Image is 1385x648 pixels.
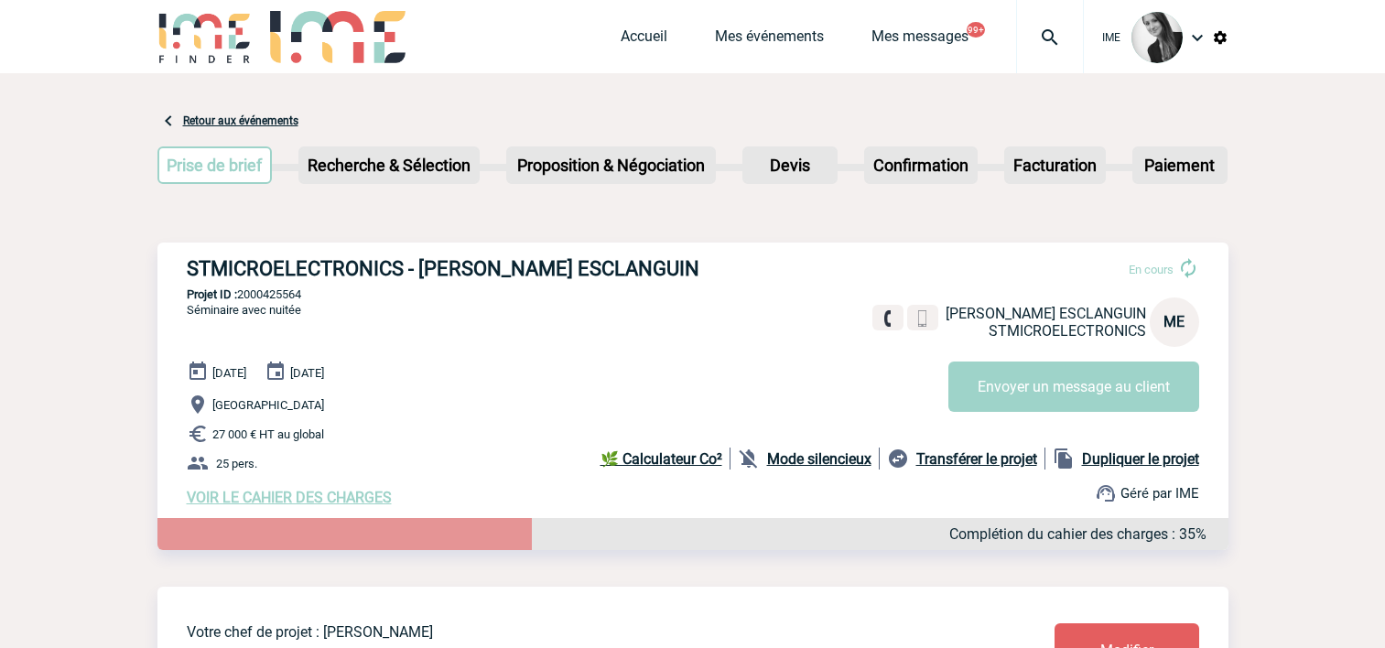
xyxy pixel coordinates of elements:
[880,310,896,327] img: fixe.png
[187,287,237,301] b: Projet ID :
[1006,148,1104,182] p: Facturation
[601,450,722,468] b: 🌿 Calculateur Co²
[1134,148,1226,182] p: Paiement
[1129,263,1174,276] span: En cours
[1131,12,1183,63] img: 101050-0.jpg
[300,148,478,182] p: Recherche & Sélection
[212,398,324,412] span: [GEOGRAPHIC_DATA]
[744,148,836,182] p: Devis
[601,448,730,470] a: 🌿 Calculateur Co²
[866,148,976,182] p: Confirmation
[187,257,736,280] h3: STMICROELECTRONICS - [PERSON_NAME] ESCLANGUIN
[290,366,324,380] span: [DATE]
[914,310,931,327] img: portable.png
[183,114,298,127] a: Retour aux événements
[715,27,824,53] a: Mes événements
[967,22,985,38] button: 99+
[187,303,301,317] span: Séminaire avec nuitée
[159,148,271,182] p: Prise de brief
[212,427,324,441] span: 27 000 € HT au global
[157,287,1228,301] p: 2000425564
[508,148,714,182] p: Proposition & Négociation
[1102,31,1120,44] span: IME
[157,11,253,63] img: IME-Finder
[216,457,257,470] span: 25 pers.
[948,362,1199,412] button: Envoyer un message au client
[187,623,947,641] p: Votre chef de projet : [PERSON_NAME]
[187,489,392,506] a: VOIR LE CAHIER DES CHARGES
[1163,313,1185,330] span: ME
[1082,450,1199,468] b: Dupliquer le projet
[871,27,968,53] a: Mes messages
[212,366,246,380] span: [DATE]
[1120,485,1199,502] span: Géré par IME
[621,27,667,53] a: Accueil
[946,305,1146,322] span: [PERSON_NAME] ESCLANGUIN
[767,450,871,468] b: Mode silencieux
[916,450,1037,468] b: Transférer le projet
[1053,448,1075,470] img: file_copy-black-24dp.png
[1095,482,1117,504] img: support.png
[989,322,1146,340] span: STMICROELECTRONICS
